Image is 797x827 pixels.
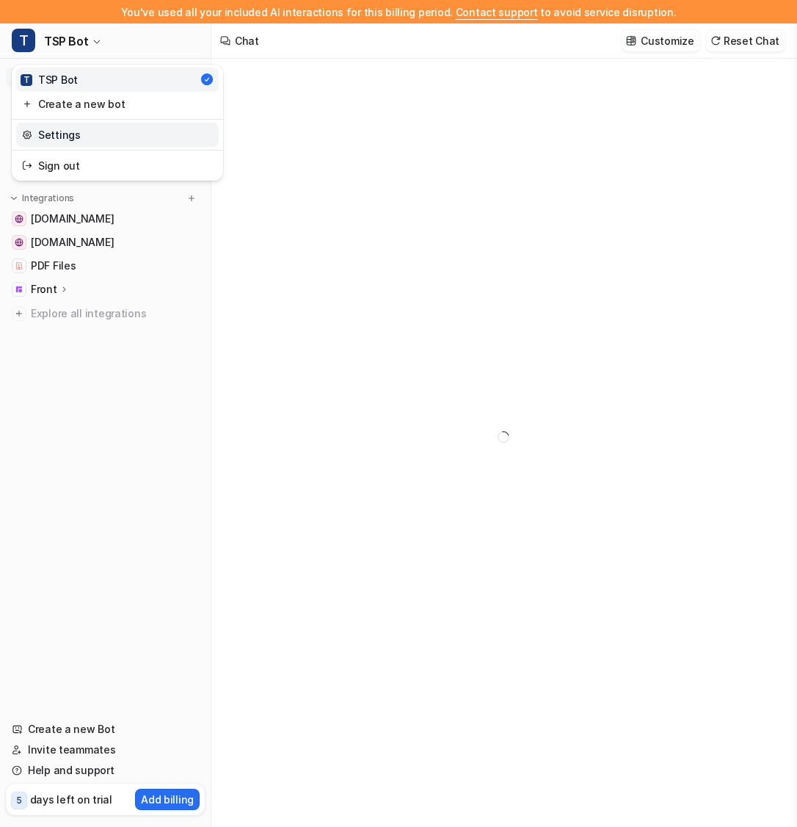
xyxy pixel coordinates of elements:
div: TTSP Bot [12,65,223,181]
a: Settings [16,123,219,147]
div: TSP Bot [21,72,78,87]
span: T [21,74,32,86]
a: Create a new bot [16,92,219,116]
a: Sign out [16,154,219,178]
span: TSP Bot [44,31,88,51]
img: reset [22,127,32,142]
img: reset [22,158,32,173]
img: reset [22,96,32,112]
span: T [12,29,35,52]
